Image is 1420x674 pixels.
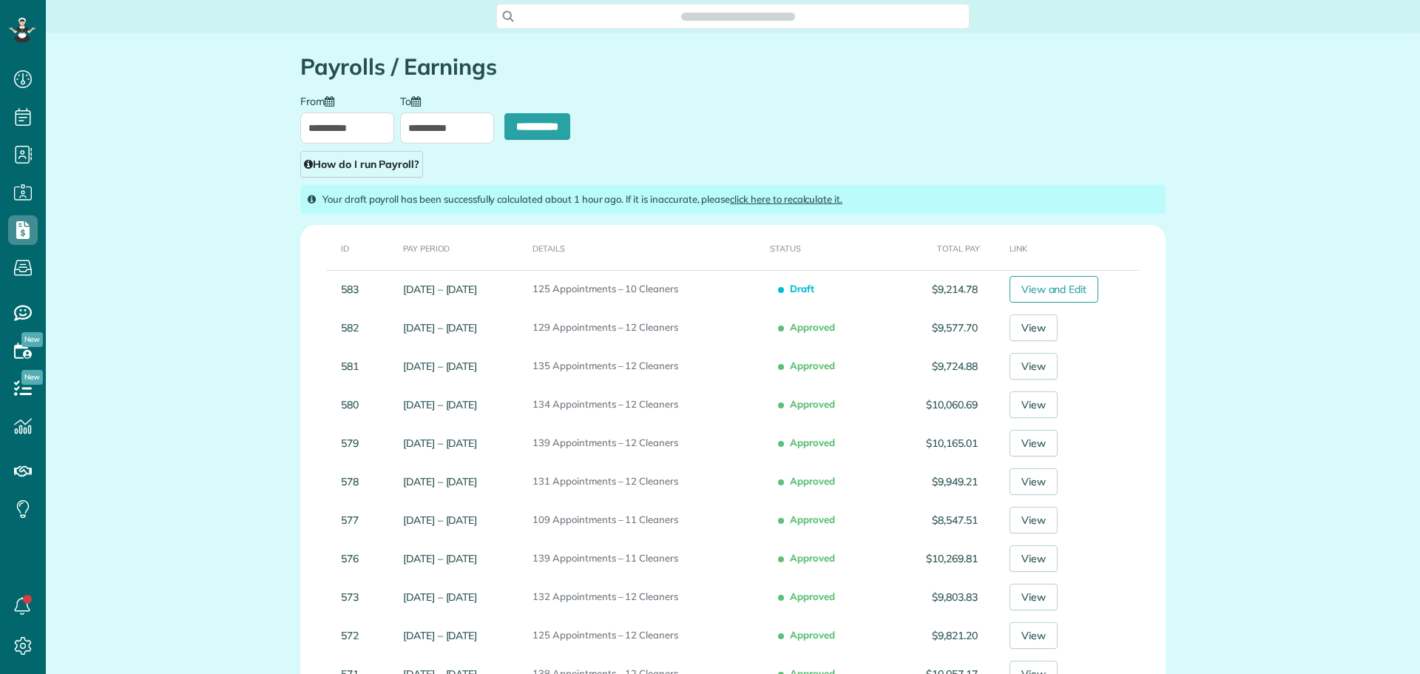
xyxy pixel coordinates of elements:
[527,309,764,347] td: 129 Appointments – 12 Cleaners
[888,539,984,578] td: $10,269.81
[696,9,780,24] span: Search ZenMaid…
[888,347,984,385] td: $9,724.88
[300,385,397,424] td: 580
[1010,430,1058,456] a: View
[527,424,764,462] td: 139 Appointments – 12 Cleaners
[403,321,477,334] a: [DATE] – [DATE]
[527,462,764,501] td: 131 Appointments – 12 Cleaners
[888,501,984,539] td: $8,547.51
[300,616,397,655] td: 572
[527,616,764,655] td: 125 Appointments – 12 Cleaners
[888,309,984,347] td: $9,577.70
[403,360,477,373] a: [DATE] – [DATE]
[781,469,841,494] span: Approved
[888,424,984,462] td: $10,165.01
[1010,468,1058,495] a: View
[781,392,841,417] span: Approved
[781,546,841,571] span: Approved
[888,270,984,309] td: $9,214.78
[888,385,984,424] td: $10,060.69
[300,151,423,178] a: How do I run Payroll?
[984,225,1166,270] th: Link
[527,225,764,270] th: Details
[527,578,764,616] td: 132 Appointments – 12 Cleaners
[1010,314,1058,341] a: View
[403,437,477,450] a: [DATE] – [DATE]
[527,539,764,578] td: 139 Appointments – 11 Cleaners
[397,225,527,270] th: Pay Period
[781,623,841,648] span: Approved
[1010,276,1099,303] a: View and Edit
[403,283,477,296] a: [DATE] – [DATE]
[403,590,477,604] a: [DATE] – [DATE]
[300,185,1166,214] div: Your draft payroll has been successfully calculated about 1 hour ago. If it is inaccurate, please
[1010,584,1058,610] a: View
[300,347,397,385] td: 581
[781,354,841,379] span: Approved
[781,431,841,456] span: Approved
[527,501,764,539] td: 109 Appointments – 11 Cleaners
[21,332,43,347] span: New
[888,225,984,270] th: Total Pay
[300,309,397,347] td: 582
[764,225,888,270] th: Status
[1010,391,1058,418] a: View
[781,584,841,610] span: Approved
[730,193,842,205] a: click here to recalculate it.
[527,385,764,424] td: 134 Appointments – 12 Cleaners
[300,578,397,616] td: 573
[781,508,841,533] span: Approved
[781,277,820,302] span: Draft
[300,501,397,539] td: 577
[403,513,477,527] a: [DATE] – [DATE]
[300,462,397,501] td: 578
[1010,507,1058,533] a: View
[1010,545,1058,572] a: View
[300,539,397,578] td: 576
[527,270,764,309] td: 125 Appointments – 10 Cleaners
[300,94,342,107] label: From
[403,475,477,488] a: [DATE] – [DATE]
[21,370,43,385] span: New
[1010,353,1058,380] a: View
[1010,622,1058,649] a: View
[400,94,428,107] label: To
[300,270,397,309] td: 583
[888,616,984,655] td: $9,821.20
[403,552,477,565] a: [DATE] – [DATE]
[300,225,397,270] th: ID
[403,398,477,411] a: [DATE] – [DATE]
[527,347,764,385] td: 135 Appointments – 12 Cleaners
[403,629,477,642] a: [DATE] – [DATE]
[781,315,841,340] span: Approved
[888,462,984,501] td: $9,949.21
[300,55,1166,79] h1: Payrolls / Earnings
[300,424,397,462] td: 579
[888,578,984,616] td: $9,803.83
